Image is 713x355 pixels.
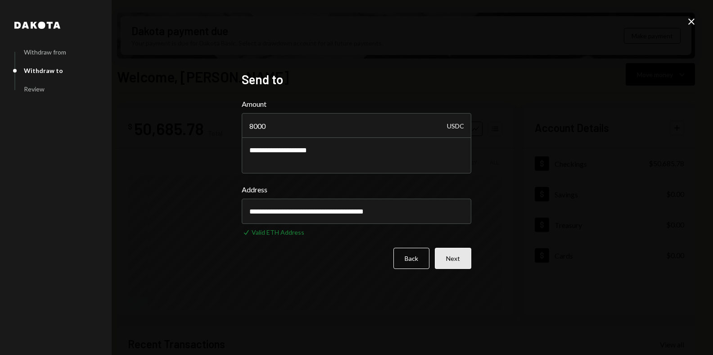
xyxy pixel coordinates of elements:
button: Back [393,248,429,269]
label: Address [242,184,471,195]
button: Next [435,248,471,269]
h2: Send to [242,71,471,88]
div: USDC [447,113,464,138]
input: Enter amount [242,113,471,138]
div: Withdraw from [24,48,66,56]
div: Review [24,85,45,93]
div: Valid ETH Address [252,228,304,237]
label: Amount [242,99,471,109]
div: Withdraw to [24,67,63,74]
